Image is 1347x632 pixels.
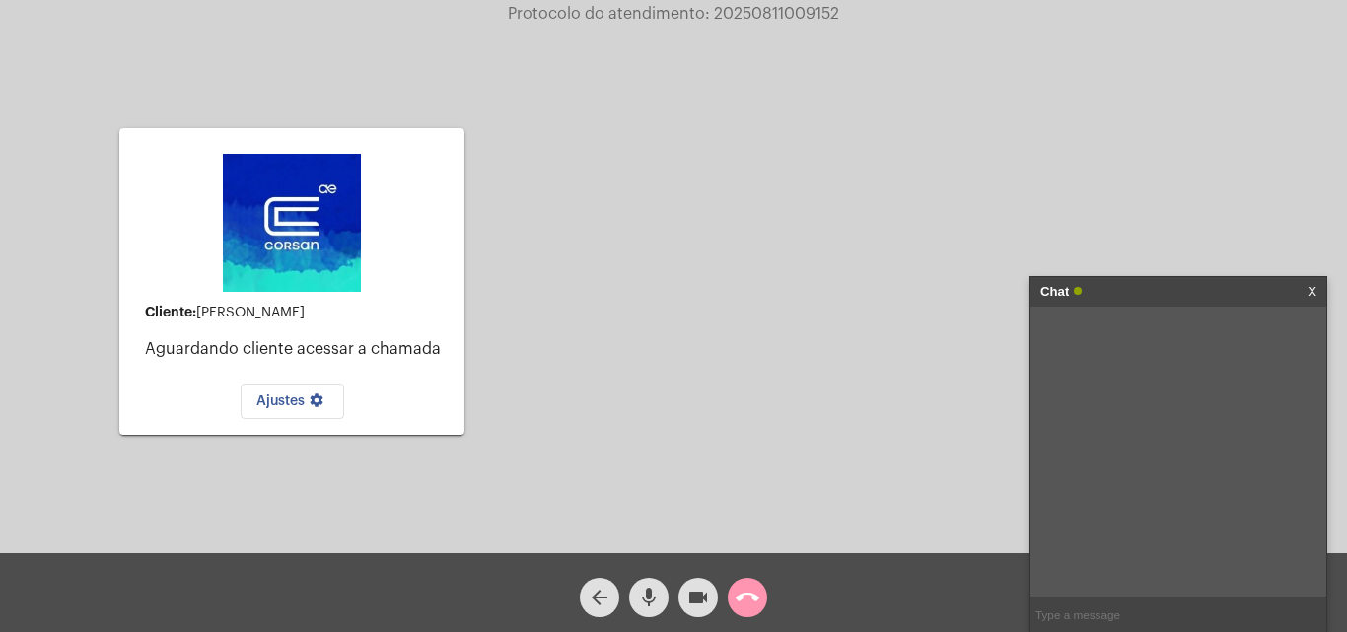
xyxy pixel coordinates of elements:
[686,586,710,609] mat-icon: videocam
[736,586,759,609] mat-icon: call_end
[256,394,328,408] span: Ajustes
[223,154,361,292] img: d4669ae0-8c07-2337-4f67-34b0df7f5ae4.jpeg
[1040,277,1069,307] strong: Chat
[145,340,449,358] p: Aguardando cliente acessar a chamada
[637,586,661,609] mat-icon: mic
[145,305,196,318] strong: Cliente:
[508,6,839,22] span: Protocolo do atendimento: 20250811009152
[305,392,328,416] mat-icon: settings
[1074,287,1082,295] span: Online
[1308,277,1316,307] a: X
[1030,597,1326,632] input: Type a message
[145,305,449,320] div: [PERSON_NAME]
[588,586,611,609] mat-icon: arrow_back
[241,384,344,419] button: Ajustes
